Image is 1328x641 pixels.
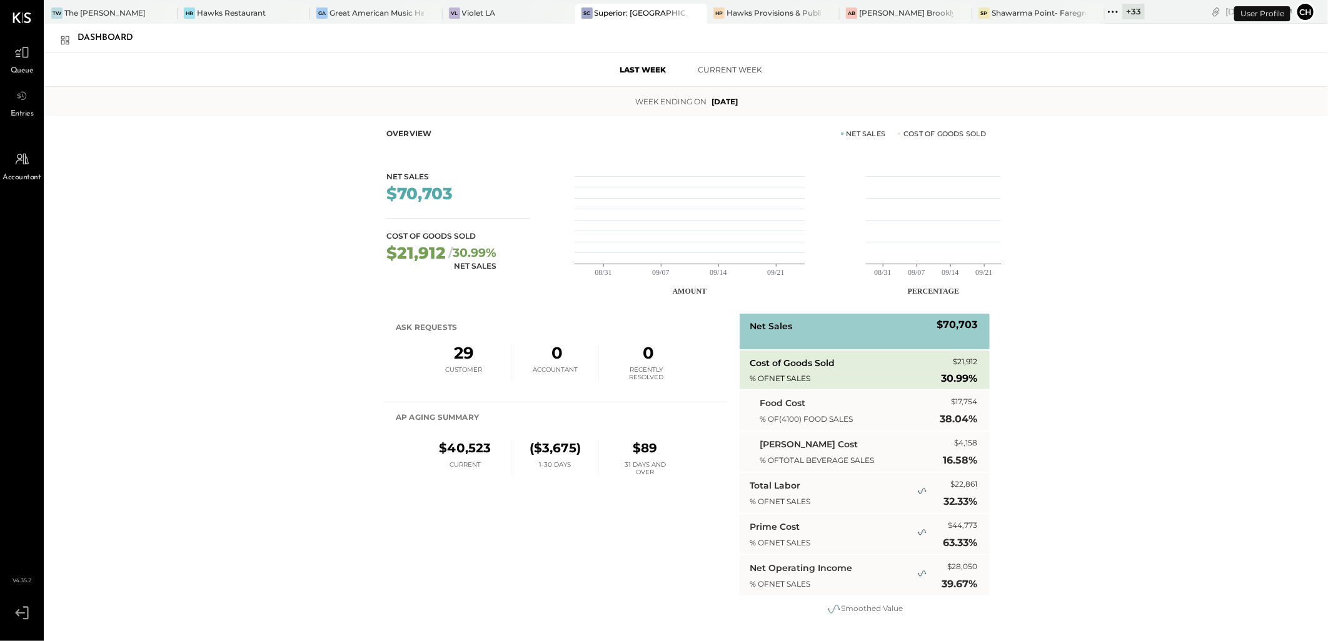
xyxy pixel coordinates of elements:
text: 26.43% [873,196,893,203]
div: 1-30 Days [534,461,577,476]
div: Overview [386,129,432,139]
div: % of Total Beverage Sales [760,456,885,465]
div: $70,703 [386,186,453,202]
h2: Ask Requests [396,316,457,339]
div: VL [449,7,460,19]
div: SC [581,7,593,19]
div: Net Operating Income [750,562,852,574]
div: Hawks Restaurant [197,7,266,18]
div: Cost of Goods Sold [750,357,835,369]
div: SP [978,7,990,19]
div: % of NET SALES [750,497,875,506]
div: 0 [546,345,565,361]
div: + 33 [1122,4,1145,19]
div: Total Labor [750,479,800,492]
div: [PERSON_NAME] Brooklyn / Rebel Cafe [859,7,953,18]
div: $17,754 [951,397,977,409]
div: HR [184,7,195,19]
text: $55,398 [640,254,660,261]
div: Violet LA [462,7,496,18]
div: $28,050 [947,562,977,574]
div: $44,773 [948,520,977,533]
div: % of NET SALES [750,374,875,383]
a: Accountant [1,147,43,184]
div: Customer [443,366,486,381]
text: PERCENTAGE [908,287,959,296]
span: WEEK ENDING ON [635,96,707,107]
div: % of NET SALES [750,539,875,547]
text: 09/07 [908,268,925,277]
div: [DATE] [1225,6,1292,17]
text: $21,470 [661,254,682,261]
div: $22,861 [950,479,977,492]
div: copy link [1210,5,1222,18]
div: TW [51,7,63,19]
div: ($3,675) [530,440,581,456]
div: 38.04% [940,414,977,424]
text: 30.49% [940,187,961,194]
div: $21,912 [953,357,977,369]
div: $21,912 [386,245,446,261]
button: Current Week [687,59,774,80]
div: Food Cost [760,397,805,409]
div: $89 [633,440,658,456]
button: Last Week [599,59,687,80]
div: Hawks Provisions & Public House [727,7,821,18]
a: Queue [1,41,43,77]
text: $64,814 [698,254,718,261]
div: [PERSON_NAME] Cost [760,438,858,450]
text: $17,534 [604,254,625,261]
text: $66,343 [583,254,603,261]
div: Great American Music Hall [329,7,424,18]
div: 30.99% [941,374,977,383]
div: Cost of Goods Sold [898,129,987,139]
text: $70,703 [755,254,776,261]
text: $21,912 [777,254,797,261]
div: 30.99% [448,245,496,261]
div: 29 [455,345,474,361]
text: 08/31 [874,268,891,277]
text: 09/21 [975,268,992,277]
div: Shawarma Point- Fareground [992,7,1086,18]
text: 38.76% [907,169,927,176]
div: Prime Cost [750,520,800,533]
div: Smoothed Value [740,602,990,617]
div: Recently Resolved [625,366,668,381]
div: 63.33% [943,538,977,548]
text: 09/14 [942,268,958,277]
span: Queue [11,66,34,77]
text: 09/14 [710,268,727,277]
div: 31 Days and Over [624,461,667,476]
b: [DATE] [712,96,738,107]
button: Ch [1295,2,1315,22]
text: $19,764 [719,254,740,261]
div: 39.67% [942,579,977,589]
div: NET SALES [454,261,496,271]
div: 32.33% [943,497,977,507]
span: Entries [11,109,34,120]
div: Net Sales [750,320,792,332]
div: The [PERSON_NAME] [64,7,146,18]
div: $4,158 [954,438,977,450]
div: Superior: [GEOGRAPHIC_DATA] [595,7,689,18]
div: GA [316,7,328,19]
div: $70,703 [937,320,977,332]
div: % of NET SALES [750,580,875,589]
h2: AP Aging Summary [396,406,479,429]
div: Net Sales [386,172,455,181]
span: / [448,246,453,260]
div: Cost of Goods Sold [386,231,496,241]
div: Current [444,461,487,476]
text: 30.99% [974,186,995,193]
span: Accountant [3,172,41,184]
text: AMOUNT [673,287,707,296]
div: 16.58% [943,455,977,465]
div: Accountant [534,366,577,381]
div: AB [846,7,857,19]
div: 0 [637,345,656,361]
text: 08/31 [595,268,611,277]
text: 09/21 [767,268,784,277]
div: HP [713,7,725,19]
div: % of (4100) Food Sales [760,415,885,424]
a: Entries [1,84,43,120]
